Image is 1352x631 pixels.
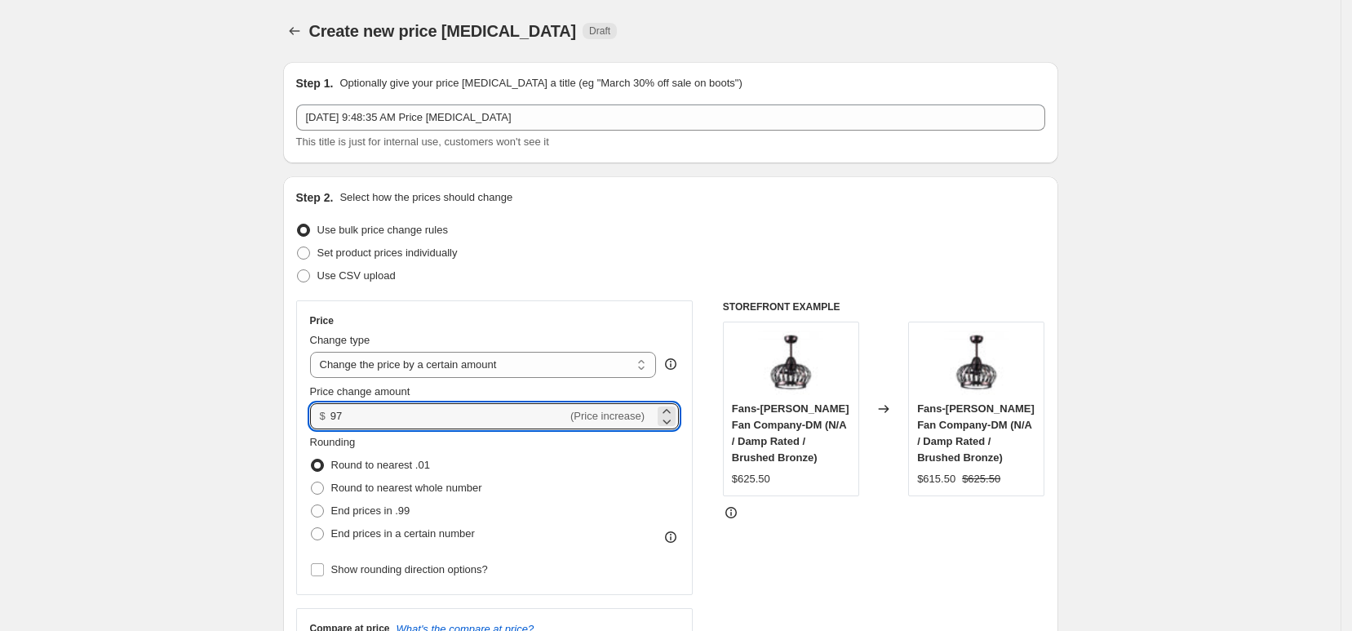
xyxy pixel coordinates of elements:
span: End prices in .99 [331,504,410,517]
span: Fans-[PERSON_NAME] Fan Company-DM (N/A / Damp Rated / Brushed Bronze) [917,402,1035,464]
input: 30% off holiday sale [296,104,1045,131]
span: (Price increase) [570,410,645,422]
span: Set product prices individually [317,247,458,259]
p: Optionally give your price [MEDICAL_DATA] a title (eg "March 30% off sale on boots") [339,75,742,91]
span: Rounding [310,436,356,448]
strike: $625.50 [962,471,1000,487]
h2: Step 2. [296,189,334,206]
span: Round to nearest whole number [331,482,482,494]
span: $ [320,410,326,422]
span: Use CSV upload [317,269,396,282]
span: Use bulk price change rules [317,224,448,236]
p: Select how the prices should change [339,189,512,206]
span: End prices in a certain number [331,527,475,540]
div: help [663,356,679,372]
span: Show rounding direction options? [331,563,488,575]
span: Change type [310,334,370,346]
div: $625.50 [732,471,770,487]
span: Fans-[PERSON_NAME] Fan Company-DM (N/A / Damp Rated / Brushed Bronze) [732,402,849,464]
span: This title is just for internal use, customers won't see it [296,136,549,148]
h3: Price [310,314,334,327]
div: $615.50 [917,471,955,487]
span: Round to nearest .01 [331,459,430,471]
h6: STOREFRONT EXAMPLE [723,300,1045,313]
span: Draft [589,24,610,38]
img: DM-BB-20-01_80x.jpg [758,331,823,396]
span: Price change amount [310,385,410,398]
img: DM-BB-20-01_80x.jpg [944,331,1009,396]
h2: Step 1. [296,75,334,91]
button: Price change jobs [283,20,306,42]
span: Create new price [MEDICAL_DATA] [309,22,577,40]
input: -10.00 [330,403,567,429]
